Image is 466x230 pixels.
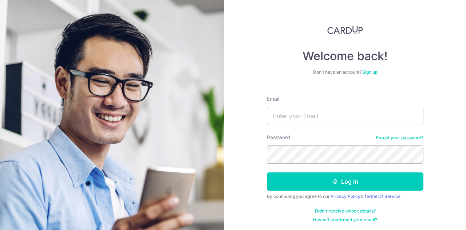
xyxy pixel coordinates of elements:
a: Privacy Policy [331,194,360,199]
img: CardUp Logo [327,26,363,34]
h4: Welcome back! [267,49,423,63]
div: By continuing you agree to our & [267,194,423,199]
button: Log in [267,172,423,191]
a: Forgot your password? [376,135,423,141]
div: Don’t have an account? [267,69,423,75]
label: Password [267,134,290,141]
label: Email [267,95,279,102]
a: Didn't receive unlock details? [315,208,376,214]
a: Sign up [362,69,378,75]
a: Haven't confirmed your email? [313,217,377,223]
input: Enter your Email [267,107,423,125]
a: Terms Of Service [364,194,400,199]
